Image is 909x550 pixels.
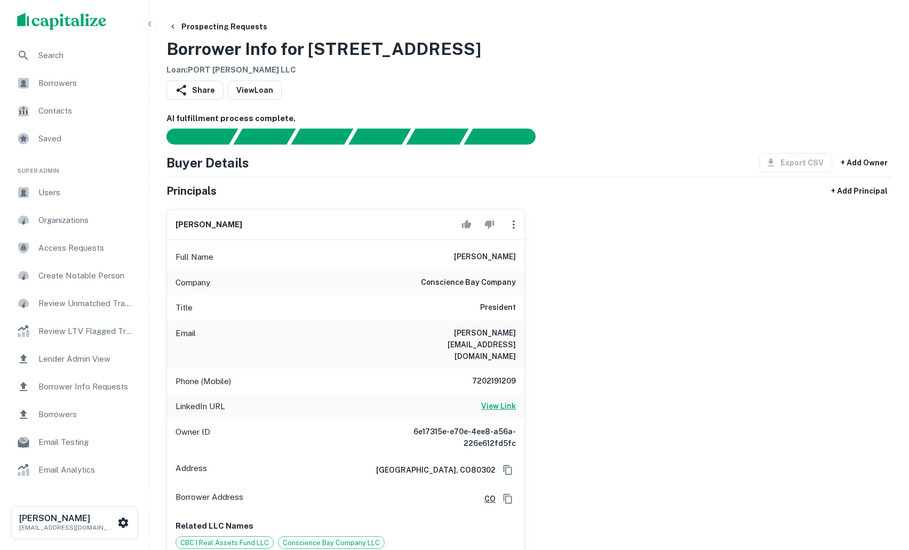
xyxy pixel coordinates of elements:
[38,297,134,310] span: Review Unmatched Transactions
[827,181,892,201] button: + Add Principal
[9,154,140,180] li: Super Admin
[9,402,140,427] a: Borrowers
[19,523,115,532] p: [EMAIL_ADDRESS][DOMAIN_NAME]
[38,49,134,62] span: Search
[228,81,282,100] a: ViewLoan
[166,153,249,172] h4: Buyer Details
[154,129,234,145] div: Sending borrower request to AI...
[38,436,134,449] span: Email Testing
[348,129,411,145] div: Principals found, AI now looking for contact information...
[9,429,140,455] a: Email Testing
[9,126,140,152] a: Saved
[176,400,225,413] p: LinkedIn URL
[476,493,496,505] a: CO
[480,301,516,314] h6: President
[421,276,516,289] h6: conscience bay company
[9,263,140,289] a: Create Notable Person
[9,70,140,96] a: Borrowers
[480,214,499,235] button: Reject
[9,485,140,511] a: SOS Search
[166,81,224,100] button: Share
[9,457,140,483] a: Email Analytics
[9,318,140,344] a: Review LTV Flagged Transactions
[388,426,516,449] h6: 6e17315e-e70e-4ee8-a56a-226e612fd5fc
[9,98,140,124] a: Contacts
[38,214,134,227] span: Organizations
[388,327,516,362] h6: [PERSON_NAME][EMAIL_ADDRESS][DOMAIN_NAME]
[38,464,134,476] span: Email Analytics
[368,464,496,476] h6: [GEOGRAPHIC_DATA], CO80302
[9,208,140,233] a: Organizations
[38,77,134,90] span: Borrowers
[176,375,231,388] p: Phone (Mobile)
[38,380,134,393] span: Borrower Info Requests
[176,327,196,362] p: Email
[291,129,353,145] div: Documents found, AI parsing details...
[38,242,134,254] span: Access Requests
[38,105,134,117] span: Contacts
[9,374,140,400] a: Borrower Info Requests
[38,353,134,365] span: Lender Admin View
[38,186,134,199] span: Users
[164,17,272,36] button: Prospecting Requests
[9,291,140,316] a: Review Unmatched Transactions
[856,465,909,516] iframe: Chat Widget
[406,129,468,145] div: Principals found, still searching for contact information. This may take time...
[464,129,548,145] div: AI fulfillment process complete.
[17,13,107,30] img: capitalize-logo.png
[166,64,481,76] h6: Loan : PORT [PERSON_NAME] LLC
[9,43,140,68] a: Search
[38,325,134,338] span: Review LTV Flagged Transactions
[176,520,516,532] p: Related LLC Names
[481,400,516,412] h6: View Link
[176,251,213,264] p: Full Name
[166,183,217,199] h5: Principals
[481,400,516,413] a: View Link
[11,506,138,539] button: [PERSON_NAME][EMAIL_ADDRESS][DOMAIN_NAME]
[38,408,134,421] span: Borrowers
[9,235,140,261] a: Access Requests
[500,462,516,478] button: Copy Address
[38,269,134,282] span: Create Notable Person
[176,538,273,548] span: CBC I Real Assets Fund LLC
[19,514,115,523] h6: [PERSON_NAME]
[9,346,140,372] a: Lender Admin View
[454,251,516,264] h6: [PERSON_NAME]
[176,219,242,231] h6: [PERSON_NAME]
[233,129,296,145] div: Your request is received and processing...
[176,462,207,478] p: Address
[9,180,140,205] a: Users
[166,36,481,62] h3: Borrower Info for [STREET_ADDRESS]
[38,132,134,145] span: Saved
[500,491,516,507] button: Copy Address
[452,375,516,388] h6: 7202191209
[836,153,892,172] button: + Add Owner
[166,113,892,125] h6: AI fulfillment process complete.
[176,301,193,314] p: Title
[176,276,210,289] p: Company
[176,426,210,449] p: Owner ID
[176,491,243,507] p: Borrower Address
[278,538,384,548] span: Conscience Bay Company LLC
[457,214,476,235] button: Accept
